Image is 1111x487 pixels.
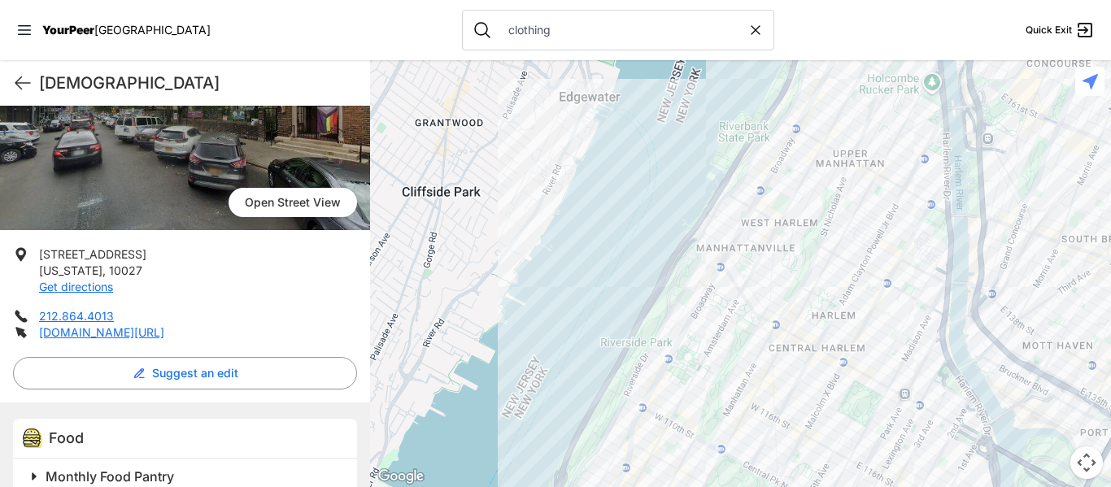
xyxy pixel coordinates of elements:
span: Quick Exit [1026,24,1072,37]
h1: [DEMOGRAPHIC_DATA] [39,72,357,94]
a: Get directions [39,280,113,294]
span: 10027 [109,263,142,277]
button: Map camera controls [1070,446,1103,479]
a: [DOMAIN_NAME][URL] [39,325,164,339]
span: Suggest an edit [152,365,238,381]
span: Monthly Food Pantry [46,468,174,485]
span: [STREET_ADDRESS] [39,247,146,261]
a: 212.864.4013 [39,309,114,323]
span: [GEOGRAPHIC_DATA] [94,23,211,37]
span: YourPeer [42,23,94,37]
a: YourPeer[GEOGRAPHIC_DATA] [42,25,211,35]
a: Open Street View [229,188,357,217]
a: Quick Exit [1026,20,1095,40]
span: , [102,263,106,277]
a: Open this area in Google Maps (opens a new window) [374,466,428,487]
button: Suggest an edit [13,357,357,389]
img: Google [374,466,428,487]
span: Food [49,429,84,446]
input: Search [499,22,747,38]
span: [US_STATE] [39,263,102,277]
